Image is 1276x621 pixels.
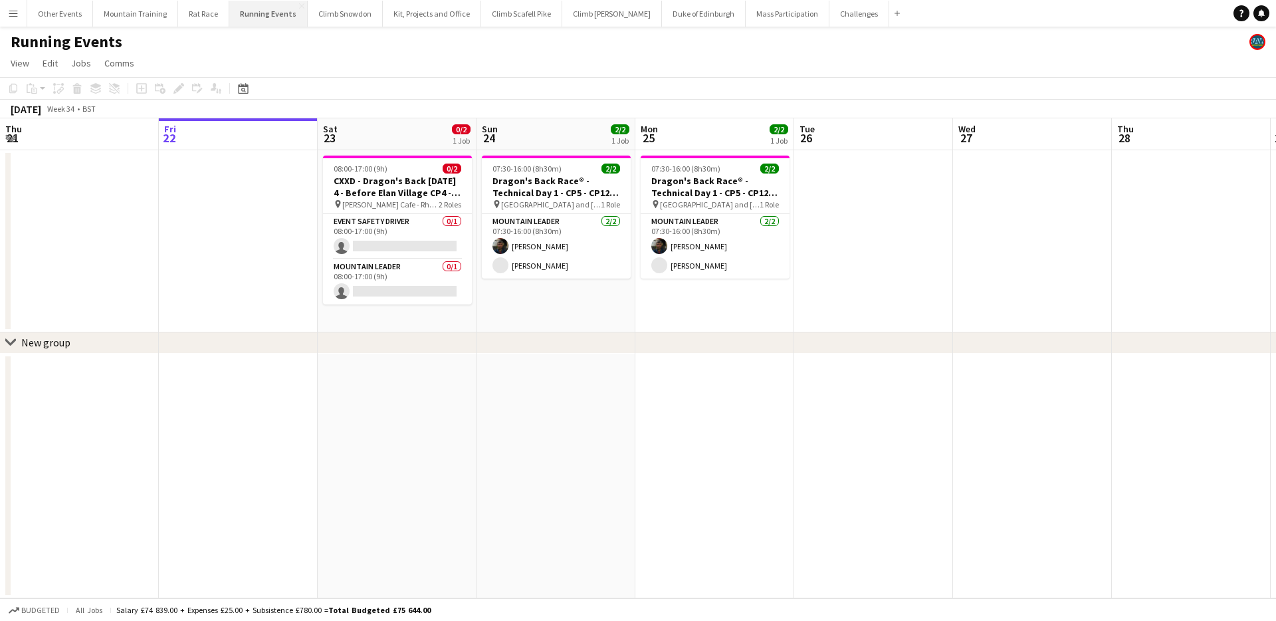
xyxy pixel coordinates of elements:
button: Rat Race [178,1,229,27]
div: New group [21,336,70,349]
span: 2 Roles [439,199,461,209]
span: Sun [482,123,498,135]
span: 2/2 [601,164,620,174]
button: Budgeted [7,603,62,618]
app-card-role: Event Safety Driver0/108:00-17:00 (9h) [323,214,472,259]
span: 22 [162,130,176,146]
h3: CXXD - Dragon's Back [DATE] 4 - Before Elan Village CP4 - Support Point - Drygan Fawr - CP10 - T2... [323,175,472,199]
a: Jobs [66,55,96,72]
h3: Dragon's Back Race® - Technical Day 1 - CP5 - CP12 - Tryfan/Glyderau and Crib Goch/Snowdon - T25Q... [641,175,790,199]
span: 1 Role [601,199,620,209]
a: Comms [99,55,140,72]
button: Climb Snowdon [308,1,383,27]
span: 28 [1115,130,1134,146]
span: 26 [797,130,815,146]
button: Mountain Training [93,1,178,27]
span: Edit [43,57,58,69]
button: Climb [PERSON_NAME] [562,1,662,27]
span: 08:00-17:00 (9h) [334,164,387,174]
span: Total Budgeted £75 644.00 [328,605,431,615]
span: Week 34 [44,104,77,114]
span: 0/2 [443,164,461,174]
button: Mass Participation [746,1,829,27]
span: 25 [639,130,658,146]
span: 21 [3,130,22,146]
span: Wed [958,123,976,135]
span: Sat [323,123,338,135]
button: Running Events [229,1,308,27]
span: Tue [799,123,815,135]
span: 0/2 [452,124,471,134]
app-user-avatar: Staff RAW Adventures [1249,34,1265,50]
span: Fri [164,123,176,135]
button: Kit, Projects and Office [383,1,481,27]
span: View [11,57,29,69]
span: 2/2 [760,164,779,174]
button: Challenges [829,1,889,27]
div: 1 Job [770,136,788,146]
app-card-role: Mountain Leader2/207:30-16:00 (8h30m)[PERSON_NAME][PERSON_NAME] [641,214,790,279]
span: 07:30-16:00 (8h30m) [651,164,720,174]
div: 1 Job [611,136,629,146]
app-card-role: Mountain Leader2/207:30-16:00 (8h30m)[PERSON_NAME][PERSON_NAME] [482,214,631,279]
div: Salary £74 839.00 + Expenses £25.00 + Subsistence £780.00 = [116,605,431,615]
span: 24 [480,130,498,146]
span: 2/2 [770,124,788,134]
button: Duke of Edinburgh [662,1,746,27]
span: [GEOGRAPHIC_DATA] and [GEOGRAPHIC_DATA] [660,199,760,209]
span: All jobs [73,605,105,615]
a: View [5,55,35,72]
app-job-card: 08:00-17:00 (9h)0/2CXXD - Dragon's Back [DATE] 4 - Before Elan Village CP4 - Support Point - Dryg... [323,156,472,305]
div: BST [82,104,96,114]
span: 2/2 [611,124,629,134]
h1: Running Events [11,32,122,52]
button: Climb Scafell Pike [481,1,562,27]
span: Thu [1117,123,1134,135]
button: Other Events [27,1,93,27]
span: Jobs [71,57,91,69]
span: Thu [5,123,22,135]
span: 23 [321,130,338,146]
h3: Dragon's Back Race® - Technical Day 1 - CP5 - CP12 - Tryfan/Glyderau and Crib Goch/Snowdon - T25Q... [482,175,631,199]
a: Edit [37,55,63,72]
span: Mon [641,123,658,135]
app-job-card: 07:30-16:00 (8h30m)2/2Dragon's Back Race® - Technical Day 1 - CP5 - CP12 - Tryfan/Glyderau and Cr... [482,156,631,279]
span: 07:30-16:00 (8h30m) [492,164,562,174]
span: Comms [104,57,134,69]
span: Budgeted [21,606,60,615]
div: [DATE] [11,102,41,116]
span: [GEOGRAPHIC_DATA] and [GEOGRAPHIC_DATA] [501,199,601,209]
span: 1 Role [760,199,779,209]
app-card-role: Mountain Leader0/108:00-17:00 (9h) [323,259,472,305]
div: 1 Job [453,136,470,146]
span: 27 [956,130,976,146]
span: [PERSON_NAME] Cafe - Rhayader LD6 5BH [342,199,439,209]
app-job-card: 07:30-16:00 (8h30m)2/2Dragon's Back Race® - Technical Day 1 - CP5 - CP12 - Tryfan/Glyderau and Cr... [641,156,790,279]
